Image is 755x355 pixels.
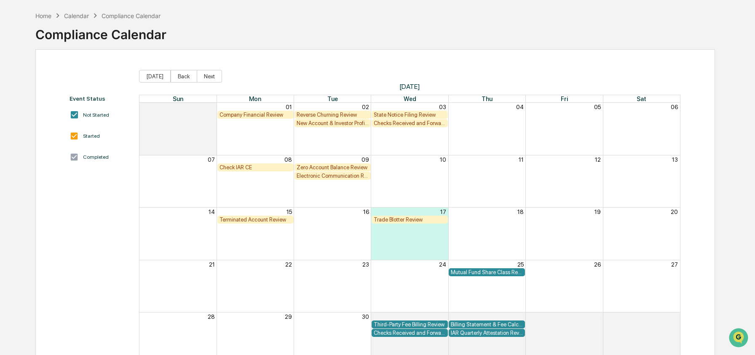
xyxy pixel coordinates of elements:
[594,261,601,268] button: 26
[58,103,108,118] a: 🗄️Attestations
[362,313,369,320] button: 30
[404,95,416,102] span: Wed
[297,112,369,118] div: Reverse Churning Review
[35,20,166,42] div: Compliance Calendar
[8,123,15,130] div: 🔎
[516,104,524,110] button: 04
[440,208,446,215] button: 17
[374,216,446,223] div: Trade Blotter Review
[220,112,292,118] div: Company Financial Review
[284,156,292,163] button: 08
[171,70,197,83] button: Back
[363,208,369,215] button: 16
[670,313,678,320] button: 04
[64,12,89,19] div: Calendar
[139,70,171,83] button: [DATE]
[139,83,680,91] span: [DATE]
[209,261,215,268] button: 21
[220,216,292,223] div: Terminated Account Review
[59,142,102,149] a: Powered byPylon
[374,112,446,118] div: State Notice Filing Review
[5,103,58,118] a: 🖐️Preclearance
[374,321,446,328] div: Third-Party Fee Billing Review
[297,164,369,171] div: Zero Account Balance Review
[440,313,446,320] button: 01
[517,261,524,268] button: 25
[594,208,601,215] button: 19
[209,104,215,110] button: 31
[517,208,524,215] button: 18
[297,173,369,179] div: Electronic Communication Review
[440,156,446,163] button: 10
[362,104,369,110] button: 02
[561,95,568,102] span: Fri
[671,104,678,110] button: 06
[8,107,15,114] div: 🖐️
[84,143,102,149] span: Pylon
[70,106,104,115] span: Attestations
[672,156,678,163] button: 13
[5,119,56,134] a: 🔎Data Lookup
[374,120,446,126] div: Checks Received and Forwarded Log
[209,208,215,215] button: 14
[286,104,292,110] button: 01
[451,269,523,275] div: Mutual Fund Share Class Review
[451,330,523,336] div: IAR Quarterly Attestation Review
[8,64,24,80] img: 1746055101610-c473b297-6a78-478c-a979-82029cc54cd1
[17,122,53,131] span: Data Lookup
[327,95,338,102] span: Tue
[671,208,678,215] button: 20
[439,104,446,110] button: 03
[361,156,369,163] button: 09
[61,107,68,114] div: 🗄️
[517,313,524,320] button: 02
[285,313,292,320] button: 29
[249,95,261,102] span: Mon
[102,12,161,19] div: Compliance Calendar
[208,313,215,320] button: 28
[83,154,109,160] div: Completed
[362,261,369,268] button: 23
[29,73,107,80] div: We're available if you need us!
[8,18,153,31] p: How can we help?
[285,261,292,268] button: 22
[374,330,446,336] div: Checks Received and Forwarded Log
[83,133,100,139] div: Started
[143,67,153,77] button: Start new chat
[595,156,601,163] button: 12
[29,64,138,73] div: Start new chat
[17,106,54,115] span: Preclearance
[637,95,646,102] span: Sat
[297,120,369,126] div: New Account & Investor Profile Review
[482,95,493,102] span: Thu
[208,156,215,163] button: 07
[451,321,523,328] div: Billing Statement & Fee Calculations Report Review
[594,313,601,320] button: 03
[439,261,446,268] button: 24
[519,156,524,163] button: 11
[594,104,601,110] button: 05
[70,95,131,102] div: Event Status
[197,70,222,83] button: Next
[671,261,678,268] button: 27
[728,327,751,350] iframe: Open customer support
[220,164,292,171] div: Check IAR CE
[173,95,183,102] span: Sun
[35,12,51,19] div: Home
[83,112,109,118] div: Not Started
[286,208,292,215] button: 15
